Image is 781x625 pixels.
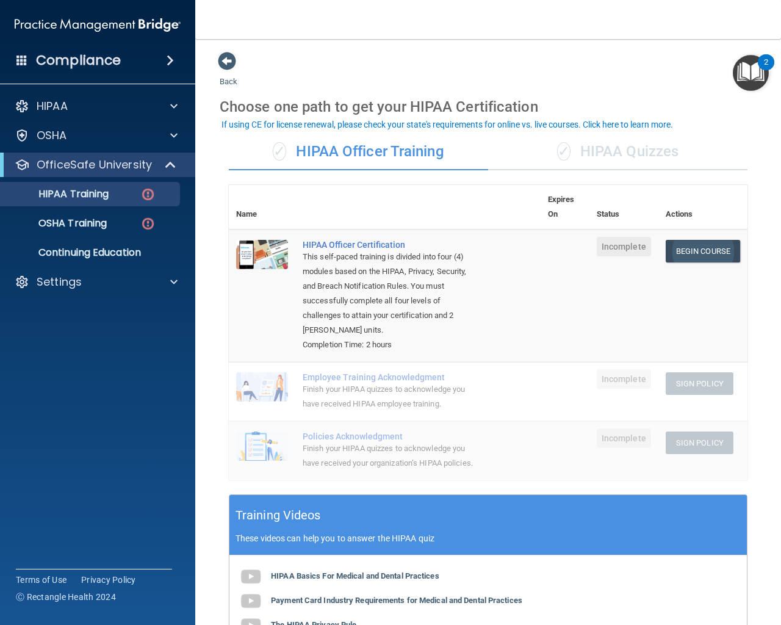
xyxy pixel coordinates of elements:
[570,538,766,587] iframe: Drift Widget Chat Controller
[220,89,757,125] div: Choose one path to get your HIPAA Certification
[236,505,321,526] h5: Training Videos
[303,250,480,338] div: This self-paced training is divided into four (4) modules based on the HIPAA, Privacy, Security, ...
[8,188,109,200] p: HIPAA Training
[666,372,733,395] button: Sign Policy
[15,128,178,143] a: OSHA
[37,157,152,172] p: OfficeSafe University
[658,185,747,229] th: Actions
[15,99,178,114] a: HIPAA
[303,338,480,352] div: Completion Time: 2 hours
[37,99,68,114] p: HIPAA
[140,216,156,231] img: danger-circle.6113f641.png
[541,185,589,229] th: Expires On
[733,55,769,91] button: Open Resource Center, 2 new notifications
[229,134,488,170] div: HIPAA Officer Training
[271,596,522,605] b: Payment Card Industry Requirements for Medical and Dental Practices
[236,533,741,543] p: These videos can help you to answer the HIPAA quiz
[666,240,740,262] a: Begin Course
[16,574,67,586] a: Terms of Use
[273,142,286,161] span: ✓
[221,120,673,129] div: If using CE for license renewal, please check your state's requirements for online vs. live cours...
[303,240,480,250] a: HIPAA Officer Certification
[239,565,263,589] img: gray_youtube_icon.38fcd6cc.png
[15,157,177,172] a: OfficeSafe University
[303,441,480,471] div: Finish your HIPAA quizzes to acknowledge you have received your organization’s HIPAA policies.
[597,369,651,389] span: Incomplete
[764,62,768,78] div: 2
[303,382,480,411] div: Finish your HIPAA quizzes to acknowledge you have received HIPAA employee training.
[303,372,480,382] div: Employee Training Acknowledgment
[557,142,570,161] span: ✓
[36,52,121,69] h4: Compliance
[15,13,181,37] img: PMB logo
[8,217,107,229] p: OSHA Training
[488,134,747,170] div: HIPAA Quizzes
[220,62,237,86] a: Back
[589,185,658,229] th: Status
[220,118,675,131] button: If using CE for license renewal, please check your state's requirements for online vs. live cours...
[140,187,156,202] img: danger-circle.6113f641.png
[271,571,439,580] b: HIPAA Basics For Medical and Dental Practices
[666,432,733,454] button: Sign Policy
[37,275,82,289] p: Settings
[16,591,116,603] span: Ⓒ Rectangle Health 2024
[303,432,480,441] div: Policies Acknowledgment
[597,428,651,448] span: Incomplete
[37,128,67,143] p: OSHA
[8,247,175,259] p: Continuing Education
[239,589,263,613] img: gray_youtube_icon.38fcd6cc.png
[15,275,178,289] a: Settings
[229,185,295,229] th: Name
[597,237,651,256] span: Incomplete
[81,574,136,586] a: Privacy Policy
